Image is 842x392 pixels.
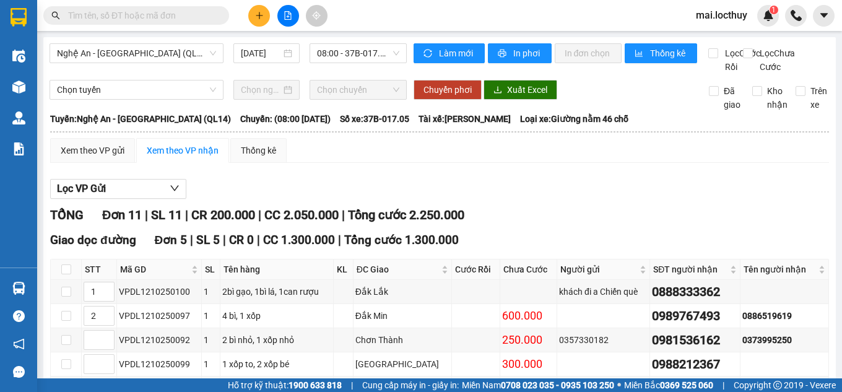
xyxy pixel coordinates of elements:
div: 0989767493 [652,307,738,326]
span: Đơn 5 [155,233,188,247]
span: Đơn 11 [102,207,142,222]
td: 0989767493 [650,304,740,328]
div: 250.000 [502,331,555,349]
input: 12/10/2025 [241,46,282,60]
div: [GEOGRAPHIC_DATA] [355,357,449,371]
span: | [351,378,353,392]
span: Miền Nam [462,378,614,392]
span: TỔNG [50,207,84,222]
span: 08:00 - 37B-017.05 [317,44,399,63]
div: 1 [204,285,218,298]
span: | [258,207,261,222]
div: 0988212367 [652,355,738,374]
span: | [145,207,148,222]
div: Xem theo VP gửi [61,144,124,157]
span: Lọc Cước Rồi [720,46,762,74]
td: VPDL1210250092 [117,328,202,352]
span: Mã GD [120,263,189,276]
button: plus [248,5,270,27]
button: Lọc VP Gửi [50,179,186,199]
img: warehouse-icon [12,111,25,124]
span: Xuất Excel [507,83,547,97]
sup: 1 [770,6,778,14]
img: icon-new-feature [763,10,774,21]
input: Chọn ngày [241,83,282,97]
span: Người gửi [560,263,637,276]
span: Giao dọc đường [50,233,136,247]
div: VPDL1210250097 [119,309,199,323]
span: down [170,183,180,193]
span: | [190,233,193,247]
td: 0886519619 [740,304,829,328]
img: phone-icon [791,10,802,21]
span: | [185,207,188,222]
div: 4 bì, 1 xốp [222,309,331,323]
img: logo-vxr [11,8,27,27]
strong: 1900 633 818 [289,380,342,390]
div: khách đi a Chiến què [559,285,648,298]
div: 1 [204,309,218,323]
button: In đơn chọn [555,43,622,63]
span: ĐC Giao [357,263,439,276]
span: search [51,11,60,20]
span: Tài xế: [PERSON_NAME] [419,112,511,126]
div: 0886519619 [742,309,827,323]
div: 0373995250 [742,333,827,347]
span: Chuyến: (08:00 [DATE]) [240,112,331,126]
div: 0981536162 [652,331,738,350]
span: Cung cấp máy in - giấy in: [362,378,459,392]
div: Đắk Lắk [355,285,449,298]
span: Tổng cước 2.250.000 [348,207,464,222]
div: 1 [204,333,218,347]
button: caret-down [813,5,835,27]
span: copyright [773,381,782,390]
td: VPDL1210250099 [117,352,202,377]
img: warehouse-icon [12,81,25,94]
span: CR 0 [229,233,254,247]
span: question-circle [13,310,25,322]
td: 0981536162 [650,328,740,352]
span: file-add [284,11,292,20]
span: aim [312,11,321,20]
span: Thống kê [650,46,687,60]
div: 300.000 [502,355,555,373]
div: 2bì gạo, 1bì lá, 1can rượu [222,285,331,298]
span: Miền Bắc [624,378,713,392]
img: warehouse-icon [12,282,25,295]
span: message [13,366,25,378]
span: Số xe: 37B-017.05 [340,112,409,126]
span: CR 200.000 [191,207,255,222]
span: CC 1.300.000 [263,233,335,247]
span: Kho nhận [762,84,792,111]
span: Lọc Chưa Cước [755,46,797,74]
button: printerIn phơi [488,43,552,63]
button: syncLàm mới [414,43,485,63]
th: SL [202,259,220,280]
td: 0373995250 [740,328,829,352]
td: 0988212367 [650,352,740,377]
div: Xem theo VP nhận [147,144,219,157]
div: VPDL1210250099 [119,357,199,371]
th: KL [334,259,353,280]
span: Lọc VP Gửi [57,181,106,196]
div: Chơn Thành [355,333,449,347]
span: Loại xe: Giường nằm 46 chỗ [520,112,628,126]
span: Đã giao [719,84,745,111]
div: 0357330182 [559,333,648,347]
div: VPDL1210250092 [119,333,199,347]
div: 1 xốp to, 2 xốp bé [222,357,331,371]
button: Chuyển phơi [414,80,482,100]
span: SĐT người nhận [653,263,727,276]
div: Thống kê [241,144,276,157]
strong: 0369 525 060 [660,380,713,390]
b: Tuyến: Nghệ An - [GEOGRAPHIC_DATA] (QL14) [50,114,231,124]
span: Làm mới [439,46,475,60]
td: 0888333362 [650,280,740,304]
button: bar-chartThống kê [625,43,697,63]
span: Hỗ trợ kỹ thuật: [228,378,342,392]
span: 1 [771,6,776,14]
div: 0888333362 [652,282,738,302]
th: Chưa Cước [500,259,557,280]
img: solution-icon [12,142,25,155]
img: warehouse-icon [12,50,25,63]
